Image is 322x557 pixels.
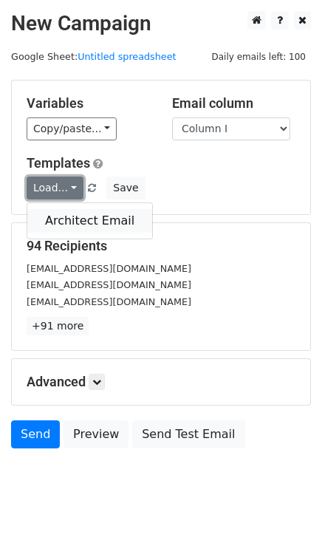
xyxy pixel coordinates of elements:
[78,51,176,62] a: Untitled spreadsheet
[27,95,150,112] h5: Variables
[27,279,191,290] small: [EMAIL_ADDRESS][DOMAIN_NAME]
[64,420,129,448] a: Preview
[248,486,322,557] iframe: Chat Widget
[172,95,295,112] h5: Email column
[27,263,191,274] small: [EMAIL_ADDRESS][DOMAIN_NAME]
[11,51,177,62] small: Google Sheet:
[11,420,60,448] a: Send
[206,51,311,62] a: Daily emails left: 100
[27,238,295,254] h5: 94 Recipients
[132,420,244,448] a: Send Test Email
[27,117,117,140] a: Copy/paste...
[27,374,295,390] h5: Advanced
[206,49,311,65] span: Daily emails left: 100
[11,11,311,36] h2: New Campaign
[27,155,90,171] a: Templates
[106,177,145,199] button: Save
[27,296,191,307] small: [EMAIL_ADDRESS][DOMAIN_NAME]
[27,209,152,233] a: Architect Email
[27,317,89,335] a: +91 more
[27,177,83,199] a: Load...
